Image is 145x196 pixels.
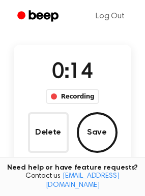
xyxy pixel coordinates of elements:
a: [EMAIL_ADDRESS][DOMAIN_NAME] [46,173,120,189]
a: Log Out [85,4,135,28]
span: Contact us [6,172,139,190]
button: Save Audio Record [77,112,118,153]
span: 0:14 [52,62,93,83]
button: Delete Audio Record [28,112,69,153]
a: Beep [10,7,68,26]
div: Recording [46,89,99,104]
